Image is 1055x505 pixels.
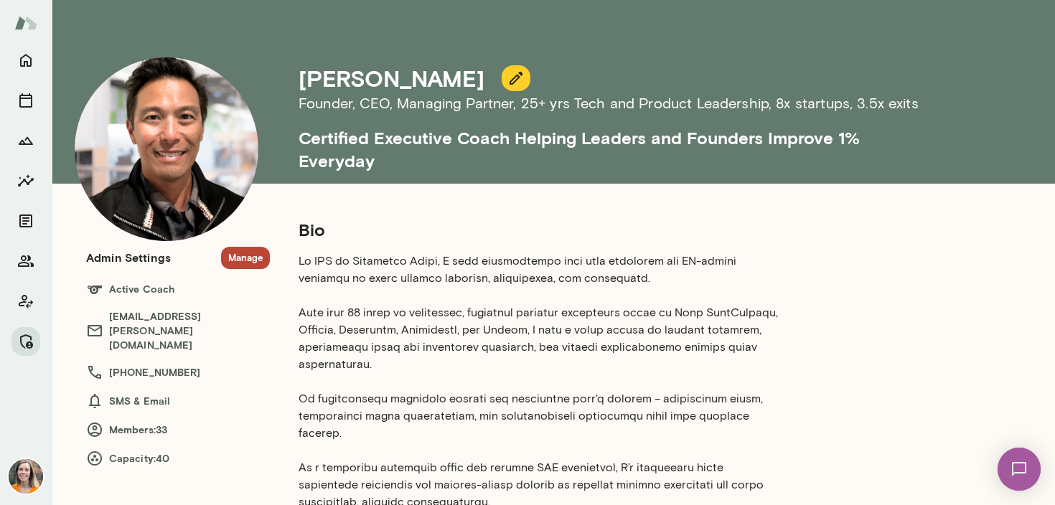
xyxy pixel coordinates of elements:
[9,459,43,494] img: Carrie Kelly
[86,364,270,381] h6: [PHONE_NUMBER]
[299,92,919,115] h6: Founder, CEO, Managing Partner, 25+ yrs Tech and Product Leadership, 8x startups, 3.5x exits
[86,450,270,467] h6: Capacity: 40
[86,249,171,266] h6: Admin Settings
[299,115,919,172] h5: Certified Executive Coach Helping Leaders and Founders Improve 1% Everyday
[86,280,270,298] h6: Active Coach
[11,46,40,75] button: Home
[221,247,270,269] button: Manage
[11,247,40,275] button: Members
[11,287,40,316] button: Client app
[75,57,258,241] img: Albert Villarde
[299,65,484,92] h4: [PERSON_NAME]
[86,392,270,410] h6: SMS & Email
[86,309,270,352] h6: [EMAIL_ADDRESS][PERSON_NAME][DOMAIN_NAME]
[11,126,40,155] button: Growth Plan
[14,9,37,37] img: Mento
[299,218,781,241] h5: Bio
[11,86,40,115] button: Sessions
[11,327,40,356] button: Manage
[11,166,40,195] button: Insights
[86,421,270,438] h6: Members: 33
[11,207,40,235] button: Documents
